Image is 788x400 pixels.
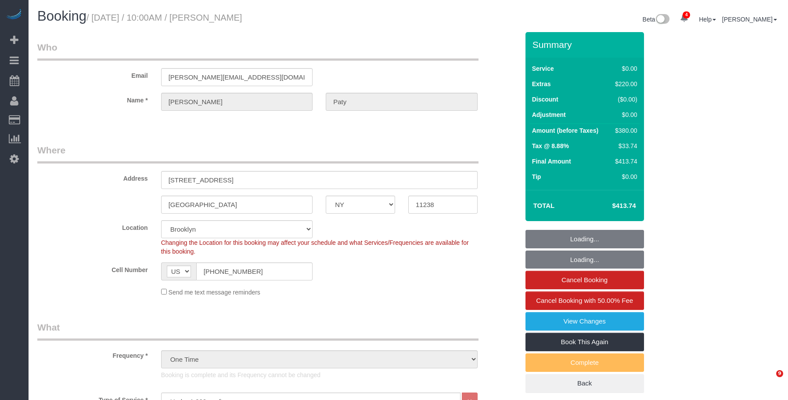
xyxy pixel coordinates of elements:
label: Location [31,220,155,232]
h4: $413.74 [586,202,636,210]
legend: Who [37,41,479,61]
div: $413.74 [612,157,637,166]
input: Zip Code [408,196,478,214]
a: [PERSON_NAME] [722,16,777,23]
strong: Total [533,202,555,209]
span: Cancel Booking with 50.00% Fee [536,297,633,304]
a: 4 [676,9,693,28]
div: ($0.00) [612,95,637,104]
span: Send me text message reminders [169,289,260,296]
label: Email [31,68,155,80]
input: Email [161,68,313,86]
p: Booking is complete and its Frequency cannot be changed [161,371,478,379]
input: City [161,196,313,214]
label: Tip [532,172,541,181]
span: 4 [683,11,690,18]
legend: What [37,321,479,341]
label: Address [31,171,155,183]
div: $0.00 [612,172,637,181]
label: Adjustment [532,110,566,119]
a: Help [699,16,716,23]
label: Cell Number [31,262,155,274]
a: View Changes [525,312,644,331]
label: Service [532,64,554,73]
div: $220.00 [612,80,637,88]
span: Changing the Location for this booking may affect your schedule and what Services/Frequencies are... [161,239,469,255]
a: Back [525,374,644,393]
label: Name * [31,93,155,105]
input: Cell Number [196,262,313,280]
span: 9 [776,370,783,377]
small: / [DATE] / 10:00AM / [PERSON_NAME] [86,13,242,22]
div: $0.00 [612,64,637,73]
a: Cancel Booking with 50.00% Fee [525,291,644,310]
div: $380.00 [612,126,637,135]
label: Discount [532,95,558,104]
img: Automaid Logo [5,9,23,21]
input: Last Name [326,93,478,111]
img: New interface [655,14,669,25]
label: Tax @ 8.88% [532,142,569,150]
iframe: Intercom live chat [758,370,779,391]
a: Cancel Booking [525,271,644,289]
a: Beta [643,16,670,23]
div: $0.00 [612,110,637,119]
label: Final Amount [532,157,571,166]
label: Amount (before Taxes) [532,126,598,135]
div: $33.74 [612,142,637,150]
label: Extras [532,80,551,88]
h3: Summary [533,40,640,50]
a: Book This Again [525,333,644,351]
label: Frequency * [31,348,155,360]
input: First Name [161,93,313,111]
legend: Where [37,144,479,164]
span: Booking [37,8,86,24]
